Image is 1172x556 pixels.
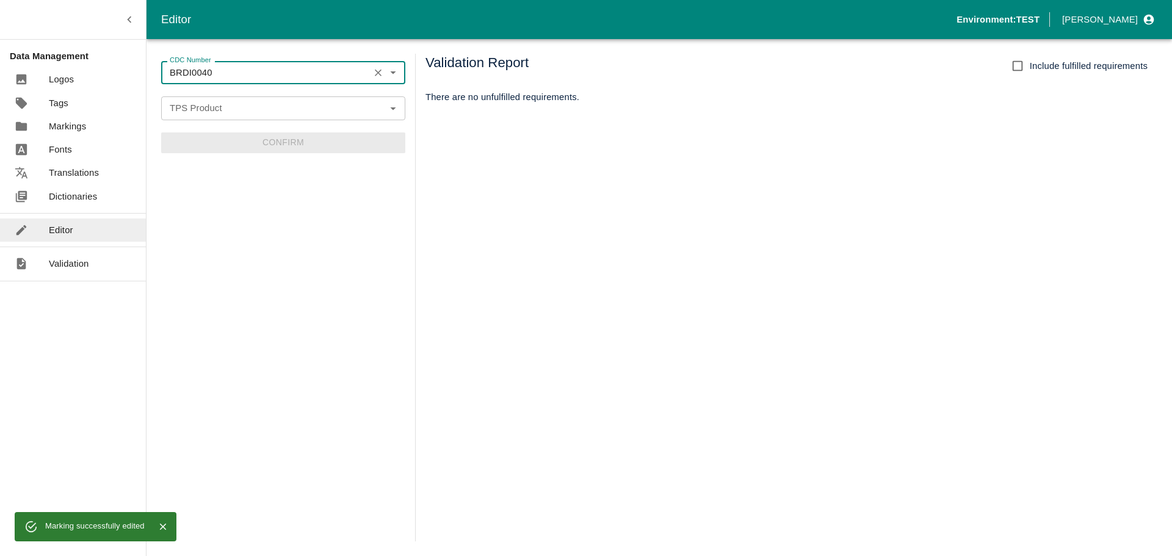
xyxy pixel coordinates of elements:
button: Close [154,518,172,536]
div: Marking successfully edited [45,516,145,538]
p: Validation [49,257,89,270]
button: Open [385,100,401,116]
p: Logos [49,73,74,86]
p: There are no unfulfilled requirements. [425,90,1148,104]
div: Editor [161,10,957,29]
p: Fonts [49,143,72,156]
p: Dictionaries [49,190,97,203]
button: Open [385,65,401,81]
p: Translations [49,166,99,179]
label: CDC Number [170,56,211,65]
p: Environment: TEST [957,13,1040,26]
p: [PERSON_NAME] [1062,13,1138,26]
p: Data Management [10,49,146,63]
button: Clear [370,65,386,81]
p: Markings [49,120,86,133]
button: profile [1057,9,1157,30]
h5: Validation Report [425,54,529,78]
span: Include fulfilled requirements [1030,59,1148,73]
p: Tags [49,96,68,110]
p: Editor [49,223,73,237]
